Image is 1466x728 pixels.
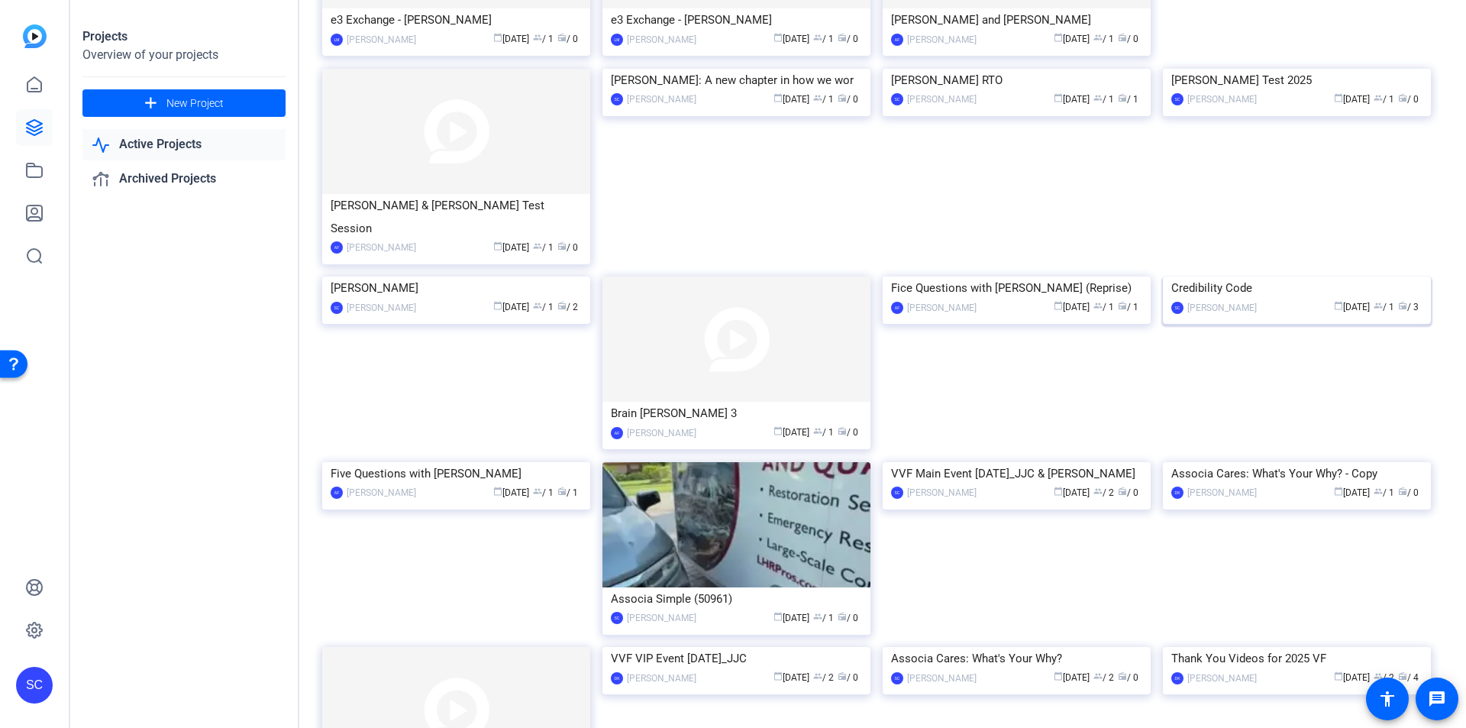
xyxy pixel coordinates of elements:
span: / 0 [1118,487,1138,498]
span: group [1093,93,1103,102]
span: / 1 [1374,302,1394,312]
span: group [1093,301,1103,310]
div: Five Questions with [PERSON_NAME] [331,462,582,485]
div: DK [611,672,623,684]
span: calendar_today [1054,301,1063,310]
span: [DATE] [1054,34,1090,44]
span: calendar_today [773,93,783,102]
span: calendar_today [1054,33,1063,42]
span: group [1374,93,1383,102]
a: Archived Projects [82,163,286,195]
div: [PERSON_NAME] [907,485,977,500]
span: radio [838,612,847,621]
span: / 1 [1374,487,1394,498]
span: calendar_today [493,241,502,251]
span: group [1374,671,1383,681]
div: Associa Cares: What's Your Why? - Copy [1171,462,1422,485]
a: Active Projects [82,129,286,160]
span: / 2 [1093,672,1114,683]
span: radio [557,301,567,310]
span: / 1 [1093,34,1114,44]
span: / 1 [533,34,554,44]
span: / 0 [1118,672,1138,683]
div: AF [331,241,343,254]
div: [PERSON_NAME] [627,92,696,107]
span: calendar_today [1334,671,1343,681]
span: radio [1118,33,1127,42]
div: [PERSON_NAME] [627,671,696,686]
div: SC [891,487,903,499]
span: / 1 [1374,94,1394,105]
span: [DATE] [493,487,529,498]
span: / 1 [533,487,554,498]
span: / 2 [557,302,578,312]
div: LM [331,34,343,46]
span: calendar_today [773,33,783,42]
span: [DATE] [1054,302,1090,312]
span: calendar_today [773,612,783,621]
div: [PERSON_NAME] [1187,671,1257,686]
div: [PERSON_NAME] Test 2025 [1171,69,1422,92]
div: [PERSON_NAME] & [PERSON_NAME] Test Session [331,194,582,240]
div: SC [891,672,903,684]
mat-icon: message [1428,690,1446,708]
span: [DATE] [773,672,809,683]
span: / 1 [813,613,834,623]
div: [PERSON_NAME] [907,300,977,315]
span: calendar_today [1054,487,1063,496]
div: [PERSON_NAME] [907,92,977,107]
span: [DATE] [1054,94,1090,105]
span: group [813,93,822,102]
span: radio [557,241,567,251]
span: radio [838,426,847,435]
div: SC [1171,302,1183,314]
span: New Project [166,95,224,112]
div: SC [1171,93,1183,105]
span: [DATE] [1334,302,1370,312]
span: / 2 [813,672,834,683]
span: group [533,33,542,42]
mat-icon: add [141,94,160,113]
div: [PERSON_NAME] and [PERSON_NAME] [891,8,1142,31]
span: radio [838,93,847,102]
div: Thank You Videos for 2025 VF [1171,647,1422,670]
span: [DATE] [1334,672,1370,683]
span: / 0 [838,34,858,44]
span: group [1374,301,1383,310]
span: / 0 [838,94,858,105]
span: [DATE] [1334,487,1370,498]
span: radio [1398,487,1407,496]
span: [DATE] [773,613,809,623]
div: [PERSON_NAME] [347,240,416,255]
span: / 2 [1093,487,1114,498]
div: LM [611,34,623,46]
div: [PERSON_NAME] [627,32,696,47]
span: [DATE] [493,242,529,253]
span: / 1 [813,94,834,105]
div: AF [891,302,903,314]
div: [PERSON_NAME]: A new chapter in how we wor [611,69,862,92]
span: calendar_today [1334,487,1343,496]
span: group [813,671,822,681]
div: [PERSON_NAME] [1187,92,1257,107]
span: / 0 [838,427,858,438]
div: e3 Exchange - [PERSON_NAME] [331,8,582,31]
span: radio [1118,301,1127,310]
span: group [1093,487,1103,496]
span: radio [1398,93,1407,102]
span: radio [1118,671,1127,681]
span: / 1 [533,242,554,253]
span: radio [838,671,847,681]
div: Projects [82,28,286,46]
div: SC [331,302,343,314]
span: [DATE] [773,427,809,438]
span: group [1093,33,1103,42]
span: [DATE] [773,94,809,105]
span: / 1 [1093,302,1114,312]
div: [PERSON_NAME] [1187,485,1257,500]
div: [PERSON_NAME] [347,32,416,47]
span: [DATE] [773,34,809,44]
span: group [813,426,822,435]
div: SC [611,93,623,105]
div: Fice Questions with [PERSON_NAME] (Reprise) [891,277,1142,299]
